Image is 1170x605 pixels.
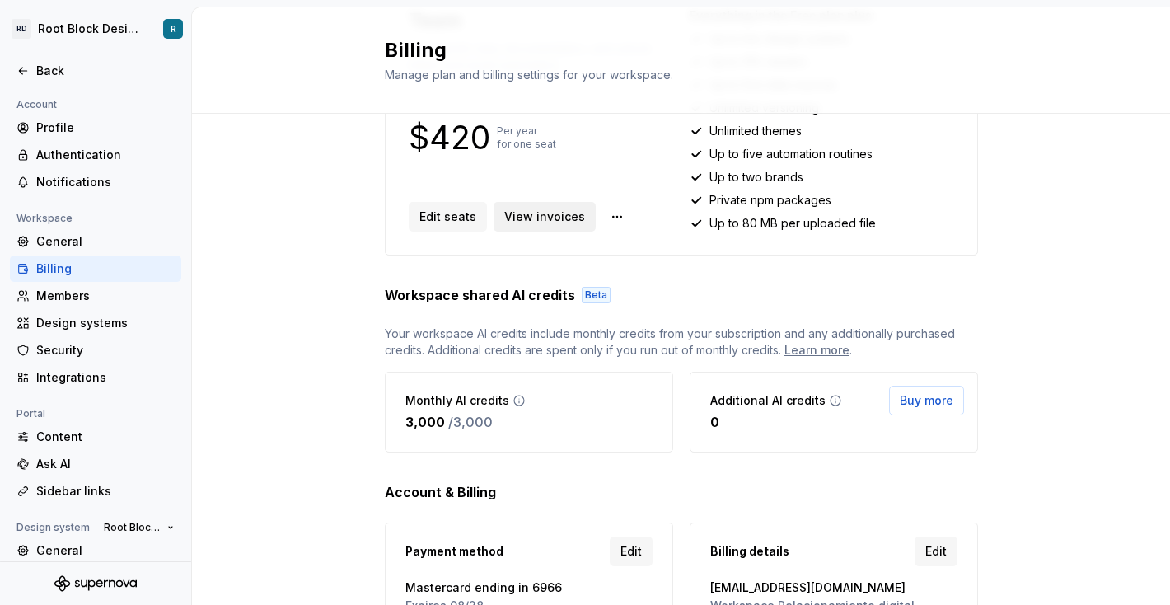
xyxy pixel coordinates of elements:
[10,310,181,336] a: Design systems
[497,124,556,151] p: Per year for one seat
[709,123,802,139] p: Unlimited themes
[54,575,137,592] svg: Supernova Logo
[709,215,876,232] p: Up to 80 MB per uploaded file
[710,412,719,432] p: 0
[385,37,958,63] h2: Billing
[10,337,181,363] a: Security
[171,22,176,35] div: R
[36,288,175,304] div: Members
[448,412,493,432] p: / 3,000
[889,386,964,415] button: Buy more
[405,412,445,432] p: 3,000
[36,174,175,190] div: Notifications
[36,542,175,559] div: General
[36,63,175,79] div: Back
[709,192,831,209] p: Private npm packages
[10,478,181,504] a: Sidebar links
[504,209,585,225] span: View invoices
[494,202,596,232] a: View invoices
[36,483,175,499] div: Sidebar links
[784,342,849,359] a: Learn more
[419,209,476,225] span: Edit seats
[10,209,79,228] div: Workspace
[36,315,175,331] div: Design systems
[36,429,175,445] div: Content
[10,256,181,282] a: Billing
[10,169,181,195] a: Notifications
[3,11,188,47] button: RDRoot Block Design SystemR
[10,142,181,168] a: Authentication
[409,202,487,232] button: Edit seats
[925,543,947,560] span: Edit
[385,326,978,359] span: Your workspace AI credits include monthly credits from your subscription and any additionally pur...
[610,537,653,566] a: Edit
[582,287,611,303] div: Beta
[104,521,161,534] span: Root Block Design System
[385,482,496,502] h3: Account & Billing
[405,392,509,409] p: Monthly AI credits
[10,95,63,115] div: Account
[10,537,181,564] a: General
[385,285,575,305] h3: Workspace shared AI credits
[36,233,175,250] div: General
[10,518,96,537] div: Design system
[385,68,673,82] span: Manage plan and billing settings for your workspace.
[10,58,181,84] a: Back
[710,543,789,560] span: Billing details
[620,543,642,560] span: Edit
[709,146,873,162] p: Up to five automation routines
[10,451,181,477] a: Ask AI
[36,342,175,359] div: Security
[36,120,175,136] div: Profile
[12,19,31,39] div: RD
[36,456,175,472] div: Ask AI
[10,283,181,309] a: Members
[10,364,181,391] a: Integrations
[36,147,175,163] div: Authentication
[900,392,953,409] span: Buy more
[915,537,957,566] a: Edit
[10,424,181,450] a: Content
[409,128,490,148] p: $420
[10,115,181,141] a: Profile
[38,21,143,37] div: Root Block Design System
[710,579,957,596] span: [EMAIL_ADDRESS][DOMAIN_NAME]
[10,404,52,424] div: Portal
[405,579,653,596] span: Mastercard ending in 6966
[36,369,175,386] div: Integrations
[710,392,826,409] p: Additional AI credits
[405,543,503,560] span: Payment method
[10,228,181,255] a: General
[36,260,175,277] div: Billing
[709,169,803,185] p: Up to two brands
